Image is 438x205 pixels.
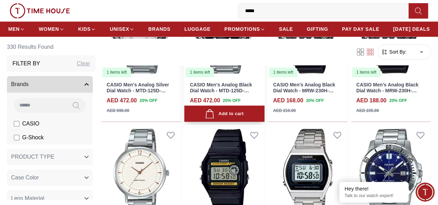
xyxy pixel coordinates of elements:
[10,3,70,18] img: ...
[273,96,303,104] h4: AED 168.00
[345,185,403,192] div: Hey there!
[415,183,435,202] div: Chat Widget
[148,26,170,32] span: BRANDS
[389,97,407,103] span: 20 % OFF
[279,26,293,32] span: SALE
[7,169,93,186] button: Case Color
[224,23,265,35] a: PROMOTIONS
[352,67,381,77] div: 1 items left
[77,59,90,68] div: Clear
[279,23,293,35] a: SALE
[345,193,403,199] p: Talk to our watch expert!
[7,39,96,55] h6: 330 Results Found
[11,80,29,88] span: Brands
[307,23,328,35] a: GIFTING
[273,107,296,113] div: AED 210.00
[223,97,240,103] span: 20 % OFF
[22,133,44,142] span: G-Shock
[306,97,324,103] span: 20 % OFF
[78,23,96,35] a: KIDS
[107,107,129,113] div: AED 590.00
[356,96,386,104] h4: AED 188.00
[110,26,129,32] span: UNISEX
[22,120,39,128] span: CASIO
[356,82,418,99] a: CASIO Men's Analog Black Dial Watch - MRW-230H-1E1VDF
[14,135,19,140] input: G-Shock
[184,26,211,32] span: LUGGAGE
[184,23,211,35] a: LUGGAGE
[7,76,93,93] button: Brands
[78,26,91,32] span: KIDS
[342,23,379,35] a: PAY DAY SALE
[184,105,264,122] button: Add to cart
[11,174,39,182] span: Case Color
[205,109,243,118] div: Add to cart
[190,82,252,99] a: CASIO Men's Analog Black Dial Watch - MTD-125D-1A3VDF
[107,82,169,99] a: CASIO Men's Analog Silver Dial Watch - MTD-125D-7AVDF
[39,23,64,35] a: WOMEN
[8,26,20,32] span: MEN
[11,153,54,161] span: PRODUCT TYPE
[356,107,379,113] div: AED 235.00
[8,23,25,35] a: MEN
[190,96,220,104] h4: AED 472.00
[307,26,328,32] span: GIFTING
[388,48,406,55] span: Sort By:
[393,23,430,35] a: [DATE] DEALS
[102,67,131,77] div: 1 items left
[7,149,93,165] button: PRODUCT TYPE
[393,26,430,32] span: [DATE] DEALS
[11,194,44,203] span: Lens Material
[110,23,134,35] a: UNISEX
[148,23,170,35] a: BRANDS
[14,121,19,127] input: CASIO
[273,82,335,99] a: CASIO Men's Analog Black Dial Watch - MRW-230H-1E3VDF
[224,26,260,32] span: PROMOTIONS
[39,26,59,32] span: WOMEN
[107,96,137,104] h4: AED 472.00
[381,48,406,55] button: Sort By:
[269,67,297,77] div: 1 items left
[140,97,157,103] span: 20 % OFF
[12,59,40,68] h3: Filter By
[186,67,214,77] div: 1 items left
[342,26,379,32] span: PAY DAY SALE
